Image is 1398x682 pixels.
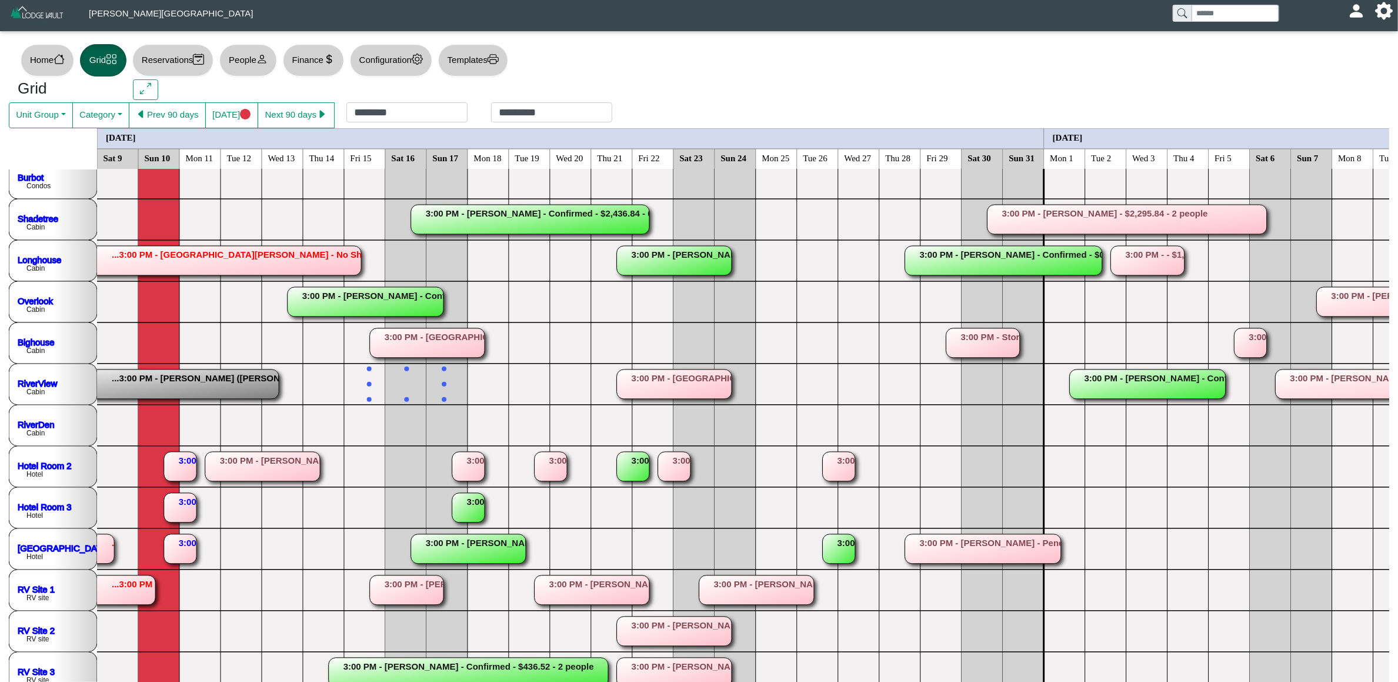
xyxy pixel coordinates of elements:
[323,54,335,65] svg: currency dollar
[205,102,258,128] button: [DATE]circle fill
[26,511,43,520] text: Hotel
[21,44,74,76] button: Homehouse
[515,153,540,162] text: Tue 19
[9,5,65,25] img: Z
[351,153,372,162] text: Fri 15
[556,153,583,162] text: Wed 20
[18,666,55,676] a: RV Site 3
[1256,153,1276,162] text: Sat 6
[18,337,55,347] a: Bighouse
[968,153,992,162] text: Sat 30
[54,54,65,65] svg: house
[133,79,158,101] button: arrows angle expand
[18,172,44,182] a: Burbot
[256,54,268,65] svg: person
[219,44,276,76] button: Peopleperson
[106,132,136,142] text: [DATE]
[491,102,612,122] input: Check out
[26,264,45,272] text: Cabin
[927,153,948,162] text: Fri 29
[1053,132,1083,142] text: [DATE]
[1092,153,1112,162] text: Tue 2
[18,543,117,553] a: [GEOGRAPHIC_DATA] 4
[680,153,703,162] text: Sat 23
[26,429,45,437] text: Cabin
[845,153,872,162] text: Wed 27
[26,388,45,396] text: Cabin
[145,153,171,162] text: Sun 10
[258,102,335,128] button: Next 90 dayscaret right fill
[18,584,55,594] a: RV Site 1
[1050,153,1074,162] text: Mon 1
[18,625,55,635] a: RV Site 2
[18,378,57,388] a: RiverView
[26,553,43,561] text: Hotel
[18,295,54,305] a: Overlook
[438,44,508,76] button: Templatesprinter
[72,102,129,128] button: Category
[18,501,72,511] a: Hotel Room 3
[803,153,828,162] text: Tue 26
[26,470,43,478] text: Hotel
[26,182,51,190] text: Condos
[1215,153,1232,162] text: Fri 5
[18,213,58,223] a: Shadetree
[488,54,499,65] svg: printer
[104,153,122,162] text: Sat 9
[26,305,45,314] text: Cabin
[80,44,126,76] button: Gridgrid
[283,44,344,76] button: Financecurrency dollar
[240,109,251,120] svg: circle fill
[132,44,213,76] button: Reservationscalendar2 check
[316,109,328,120] svg: caret right fill
[762,153,790,162] text: Mon 25
[129,102,206,128] button: caret left fillPrev 90 days
[106,54,117,65] svg: grid
[598,153,623,162] text: Thu 21
[26,594,49,602] text: RV site
[1174,153,1195,162] text: Thu 4
[136,109,147,120] svg: caret left fill
[26,223,45,231] text: Cabin
[26,347,45,355] text: Cabin
[1133,153,1155,162] text: Wed 3
[18,460,72,470] a: Hotel Room 2
[392,153,415,162] text: Sat 16
[721,153,747,162] text: Sun 24
[227,153,252,162] text: Tue 12
[639,153,660,162] text: Fri 22
[1297,153,1319,162] text: Sun 7
[1339,153,1362,162] text: Mon 8
[18,79,115,98] h3: Grid
[140,83,151,94] svg: arrows angle expand
[9,102,73,128] button: Unit Group
[268,153,295,162] text: Wed 13
[433,153,459,162] text: Sun 17
[193,54,204,65] svg: calendar2 check
[1380,6,1389,15] svg: gear fill
[18,254,61,264] a: Longhouse
[26,635,49,643] text: RV site
[309,153,335,162] text: Thu 14
[886,153,911,162] text: Thu 28
[346,102,468,122] input: Check in
[474,153,502,162] text: Mon 18
[18,419,55,429] a: RiverDen
[1177,8,1187,18] svg: search
[186,153,213,162] text: Mon 11
[1352,6,1361,15] svg: person fill
[350,44,432,76] button: Configurationgear
[1009,153,1035,162] text: Sun 31
[412,54,423,65] svg: gear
